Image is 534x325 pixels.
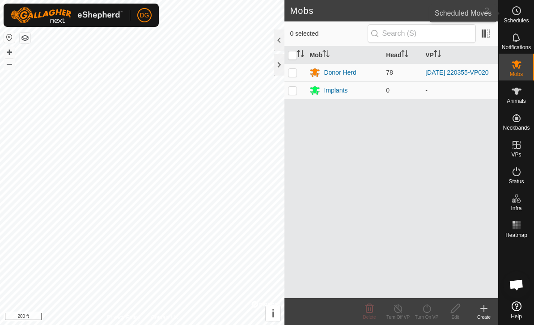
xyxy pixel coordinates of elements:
[425,69,488,76] a: [DATE] 220355-VP020
[422,46,498,64] th: VP
[4,32,15,43] button: Reset Map
[441,314,470,321] div: Edit
[412,314,441,321] div: Turn On VP
[140,11,149,20] span: DG
[297,51,304,59] p-sorticon: Activate to sort
[422,81,498,99] td: -
[510,72,523,77] span: Mobs
[382,46,422,64] th: Head
[502,45,531,50] span: Notifications
[324,68,356,77] div: Donor Herd
[386,69,393,76] span: 78
[499,298,534,323] a: Help
[511,152,521,157] span: VPs
[505,232,527,238] span: Heatmap
[504,18,529,23] span: Schedules
[306,46,382,64] th: Mob
[363,315,376,320] span: Delete
[151,313,178,321] a: Contact Us
[434,51,441,59] p-sorticon: Activate to sort
[20,33,30,43] button: Map Layers
[324,86,348,95] div: Implants
[401,51,408,59] p-sorticon: Activate to sort
[503,125,530,131] span: Neckbands
[272,308,275,320] span: i
[511,206,521,211] span: Infra
[384,314,412,321] div: Turn Off VP
[484,4,489,17] span: 2
[107,313,140,321] a: Privacy Policy
[322,51,330,59] p-sorticon: Activate to sort
[290,29,367,38] span: 0 selected
[4,47,15,58] button: +
[470,314,498,321] div: Create
[386,87,390,94] span: 0
[511,314,522,319] span: Help
[290,5,484,16] h2: Mobs
[4,59,15,69] button: –
[11,7,123,23] img: Gallagher Logo
[266,306,280,321] button: i
[368,24,476,43] input: Search (S)
[509,179,524,184] span: Status
[503,271,530,298] div: Open chat
[507,98,526,104] span: Animals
